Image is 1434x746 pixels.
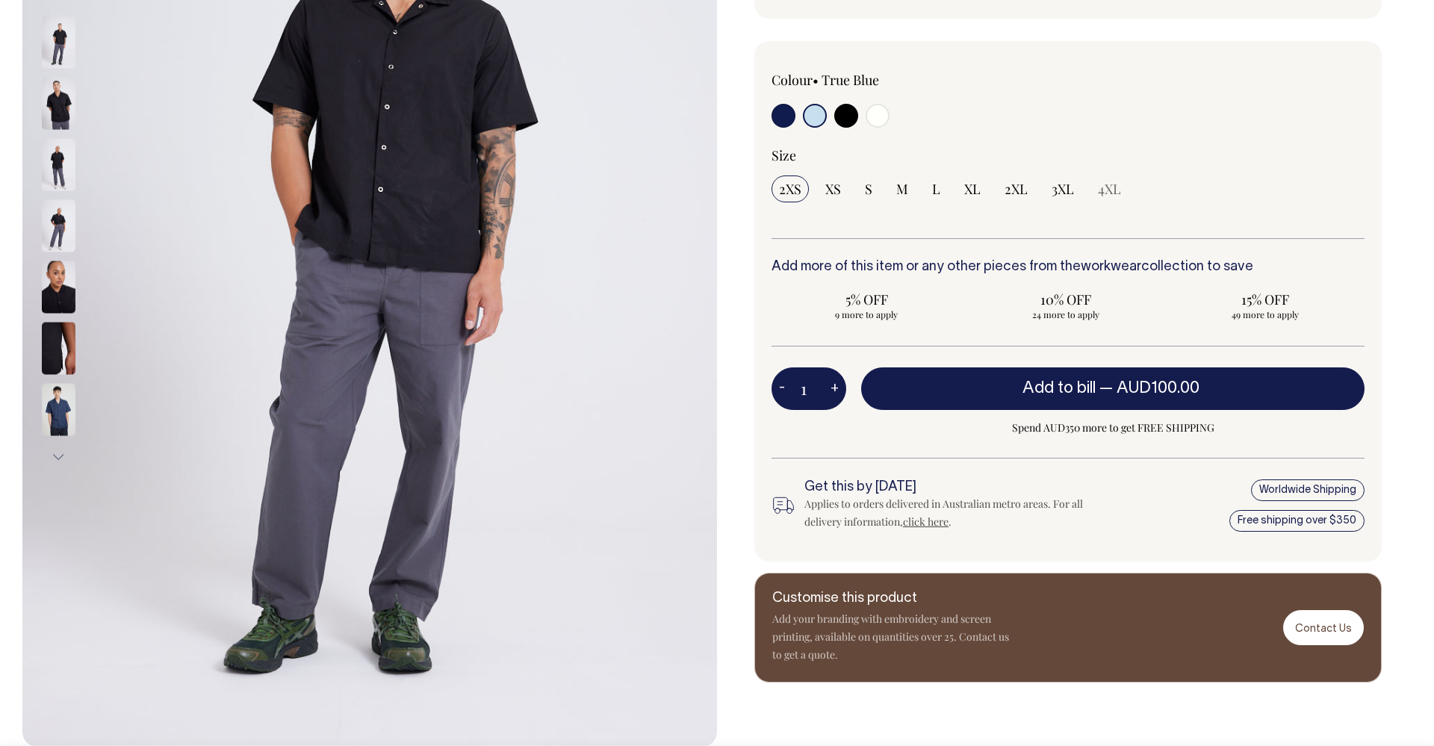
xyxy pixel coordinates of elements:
input: 2XS [772,175,809,202]
span: 49 more to apply [1177,308,1353,320]
input: S [857,175,880,202]
span: • [813,71,819,89]
img: black [42,322,75,374]
img: black [42,199,75,252]
input: 10% OFF 24 more to apply [971,286,1161,325]
span: Add to bill [1022,381,1096,396]
a: Contact Us [1283,610,1364,645]
span: L [932,180,940,198]
div: Applies to orders delivered in Australian metro areas. For all delivery information, . [804,495,1096,531]
a: click here [903,515,949,529]
label: True Blue [822,71,879,89]
button: + [823,374,846,404]
span: 24 more to apply [978,308,1154,320]
img: black [42,138,75,190]
h6: Add more of this item or any other pieces from the collection to save [772,260,1365,275]
input: M [889,175,916,202]
input: 3XL [1044,175,1081,202]
input: 2XL [997,175,1035,202]
span: 3XL [1052,180,1074,198]
span: S [865,180,872,198]
span: XS [825,180,841,198]
span: M [896,180,908,198]
img: dark-navy [42,383,75,435]
div: Colour [772,71,1009,89]
input: 15% OFF 49 more to apply [1170,286,1360,325]
span: XL [964,180,981,198]
a: workwear [1081,261,1141,273]
span: 2XL [1005,180,1028,198]
p: Add your branding with embroidery and screen printing, available on quantities over 25. Contact u... [772,610,1011,664]
span: — [1099,381,1203,396]
button: Next [47,440,69,473]
button: - [772,374,792,404]
input: 5% OFF 9 more to apply [772,286,962,325]
span: 10% OFF [978,290,1154,308]
span: 2XS [779,180,801,198]
div: Size [772,146,1365,164]
span: 9 more to apply [779,308,955,320]
h6: Customise this product [772,591,1011,606]
span: AUD100.00 [1117,381,1199,396]
span: 15% OFF [1177,290,1353,308]
span: Spend AUD350 more to get FREE SHIPPING [861,419,1365,437]
input: L [925,175,948,202]
img: black [42,16,75,68]
img: black [42,77,75,129]
input: 4XL [1090,175,1129,202]
button: Add to bill —AUD100.00 [861,367,1365,409]
input: XS [818,175,848,202]
span: 5% OFF [779,290,955,308]
input: XL [957,175,988,202]
h6: Get this by [DATE] [804,480,1096,495]
span: 4XL [1098,180,1121,198]
img: black [42,261,75,313]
